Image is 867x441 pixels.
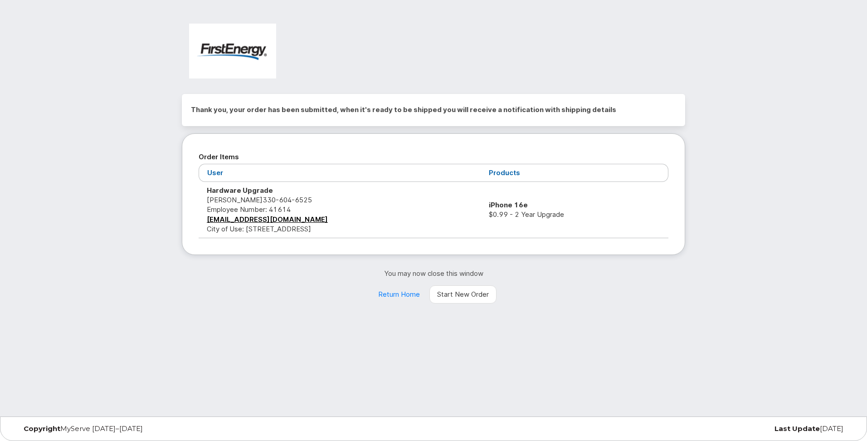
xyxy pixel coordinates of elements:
[189,24,276,78] img: FirstEnergy Corp
[199,164,481,181] th: User
[207,186,273,195] strong: Hardware Upgrade
[191,103,676,117] h2: Thank you, your order has been submitted, when it's ready to be shipped you will receive a notifi...
[572,425,850,432] div: [DATE]
[207,215,328,224] a: [EMAIL_ADDRESS][DOMAIN_NAME]
[24,424,60,433] strong: Copyright
[489,201,528,209] strong: iPhone 16e
[774,424,820,433] strong: Last Update
[481,182,668,238] td: $0.99 - 2 Year Upgrade
[199,182,481,238] td: [PERSON_NAME] City of Use: [STREET_ADDRESS]
[207,205,291,214] span: Employee Number: 41614
[292,196,312,204] span: 6525
[263,196,312,204] span: 330
[182,269,685,278] p: You may now close this window
[370,285,428,304] a: Return Home
[429,285,497,304] a: Start New Order
[199,150,668,164] h2: Order Items
[17,425,295,432] div: MyServe [DATE]–[DATE]
[481,164,668,181] th: Products
[276,196,292,204] span: 604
